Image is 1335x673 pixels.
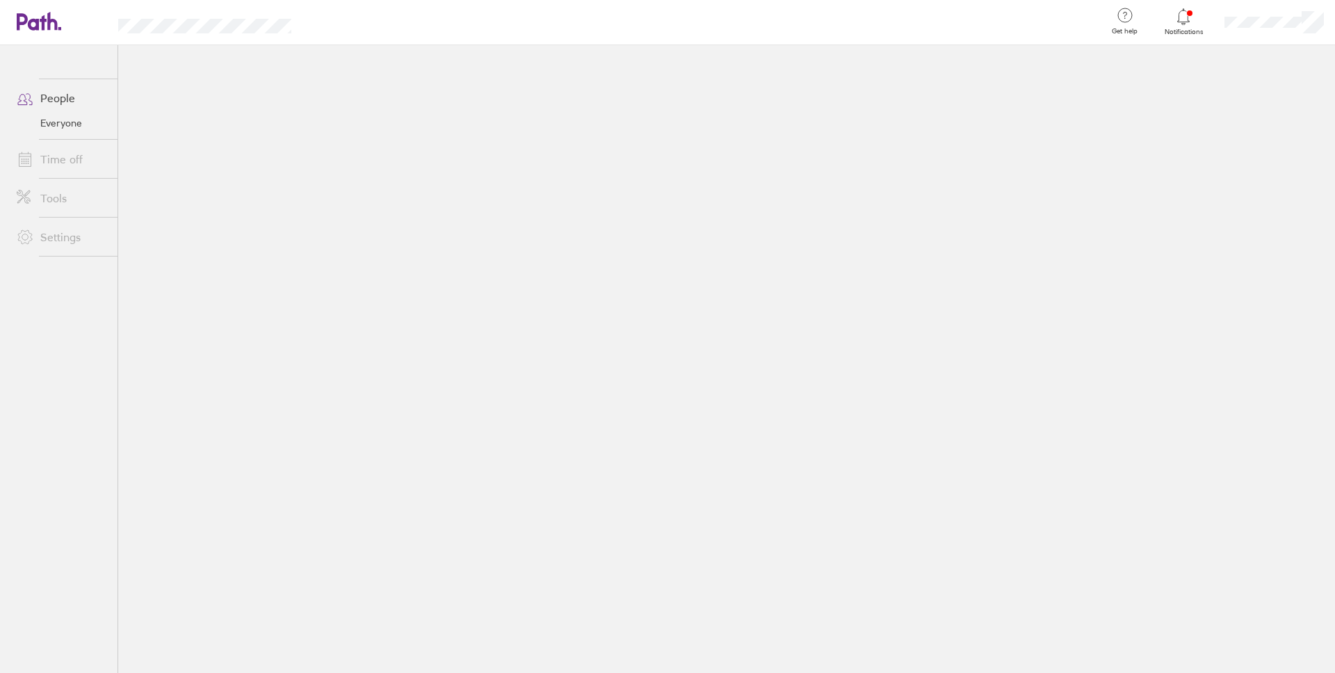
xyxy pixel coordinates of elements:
[1161,7,1206,36] a: Notifications
[6,112,118,134] a: Everyone
[6,184,118,212] a: Tools
[1102,27,1147,35] span: Get help
[6,223,118,251] a: Settings
[6,145,118,173] a: Time off
[1161,28,1206,36] span: Notifications
[6,84,118,112] a: People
